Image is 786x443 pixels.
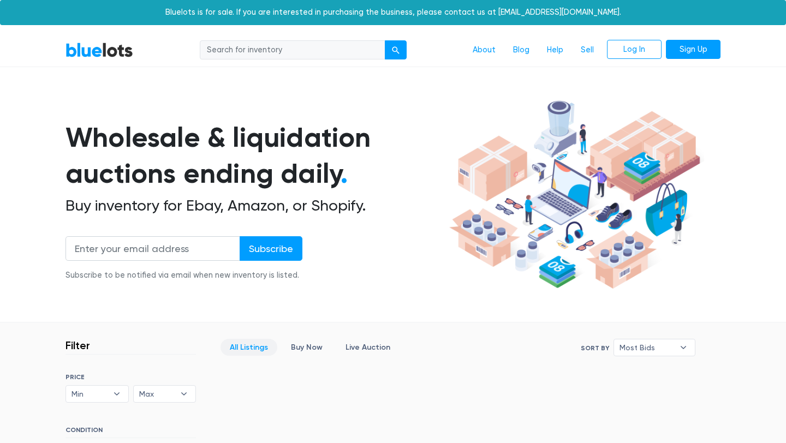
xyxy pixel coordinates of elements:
a: Blog [504,40,538,61]
span: Most Bids [620,339,674,356]
h6: CONDITION [65,426,196,438]
input: Enter your email address [65,236,240,261]
input: Subscribe [240,236,302,261]
label: Sort By [581,343,609,353]
h3: Filter [65,339,90,352]
a: Buy Now [282,339,332,356]
img: hero-ee84e7d0318cb26816c560f6b4441b76977f77a177738b4e94f68c95b2b83dbb.png [445,95,704,294]
span: Min [72,386,108,402]
div: Subscribe to be notified via email when new inventory is listed. [65,270,302,282]
a: Sign Up [666,40,720,59]
span: . [341,157,348,190]
a: BlueLots [65,42,133,58]
h6: PRICE [65,373,196,381]
a: Help [538,40,572,61]
input: Search for inventory [200,40,385,60]
a: About [464,40,504,61]
a: Log In [607,40,662,59]
h2: Buy inventory for Ebay, Amazon, or Shopify. [65,196,445,215]
span: Max [139,386,175,402]
b: ▾ [172,386,195,402]
a: Sell [572,40,603,61]
b: ▾ [105,386,128,402]
a: All Listings [221,339,277,356]
a: Live Auction [336,339,400,356]
h1: Wholesale & liquidation auctions ending daily [65,119,445,192]
b: ▾ [672,339,695,356]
